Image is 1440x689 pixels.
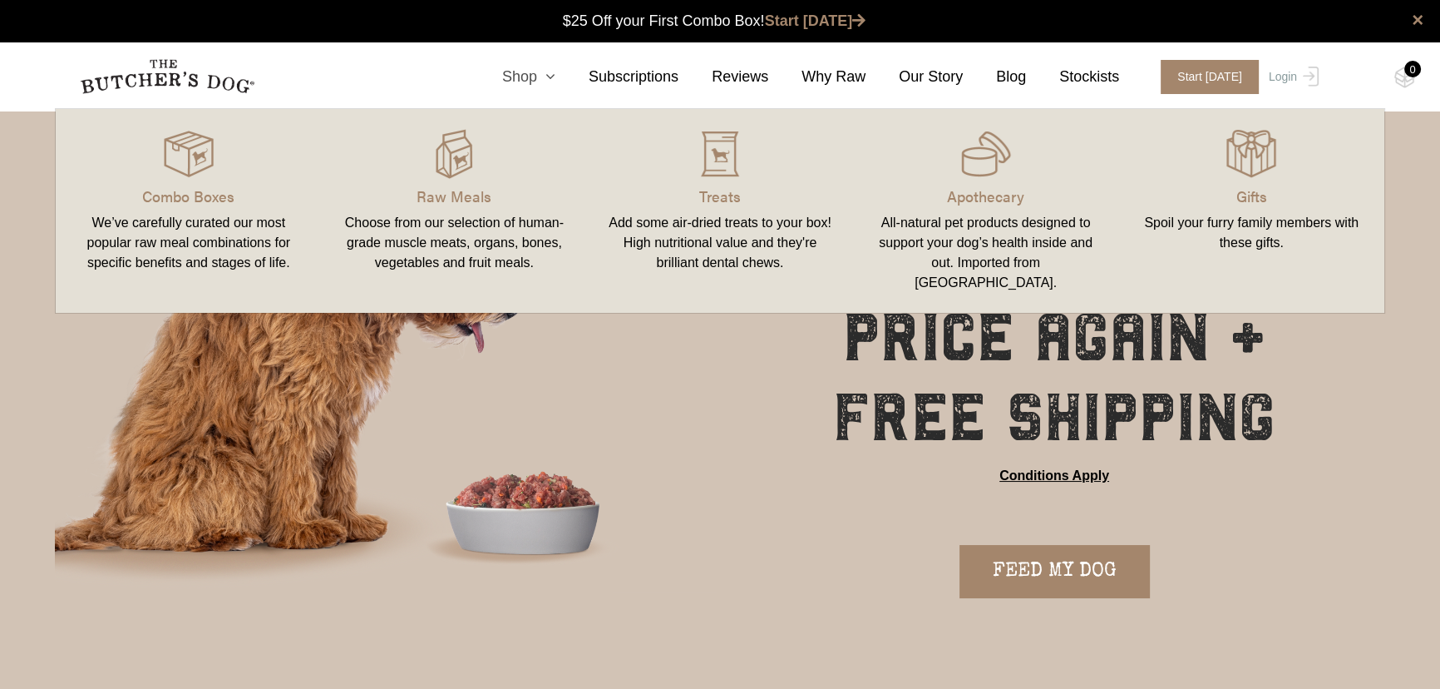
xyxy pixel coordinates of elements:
[873,213,1099,293] div: All-natural pet products designed to support your dog’s health inside and out. Imported from [GEO...
[607,213,833,273] div: Add some air-dried treats to your box! High nutritional value and they're brilliant dental chews.
[555,66,678,88] a: Subscriptions
[607,185,833,207] p: Treats
[959,545,1150,598] a: FEED MY DOG
[853,126,1119,296] a: Apothecary All-natural pet products designed to support your dog’s health inside and out. Importe...
[1144,60,1265,94] a: Start [DATE]
[873,185,1099,207] p: Apothecary
[587,126,853,296] a: Treats Add some air-dried treats to your box! High nutritional value and they're brilliant dental...
[1118,126,1384,296] a: Gifts Spoil your furry family members with these gifts.
[1026,66,1119,88] a: Stockists
[1404,61,1421,77] div: 0
[322,126,588,296] a: Raw Meals Choose from our selection of human-grade muscle meats, organs, bones, vegetables and fr...
[765,218,1344,458] h1: NEVER PAY FULL PRICE AGAIN + FREE SHIPPING
[1161,60,1259,94] span: Start [DATE]
[55,110,717,662] img: blaze-subscription-hero
[469,66,555,88] a: Shop
[76,185,302,207] p: Combo Boxes
[1138,213,1364,253] div: Spoil your furry family members with these gifts.
[765,12,866,29] a: Start [DATE]
[1265,60,1319,94] a: Login
[999,466,1109,486] a: Conditions Apply
[342,185,568,207] p: Raw Meals
[76,213,302,273] div: We’ve carefully curated our most popular raw meal combinations for specific benefits and stages o...
[768,66,865,88] a: Why Raw
[678,66,768,88] a: Reviews
[1394,67,1415,88] img: TBD_Cart-Empty.png
[1138,185,1364,207] p: Gifts
[342,213,568,273] div: Choose from our selection of human-grade muscle meats, organs, bones, vegetables and fruit meals.
[1412,10,1423,30] a: close
[865,66,963,88] a: Our Story
[963,66,1026,88] a: Blog
[56,126,322,296] a: Combo Boxes We’ve carefully curated our most popular raw meal combinations for specific benefits ...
